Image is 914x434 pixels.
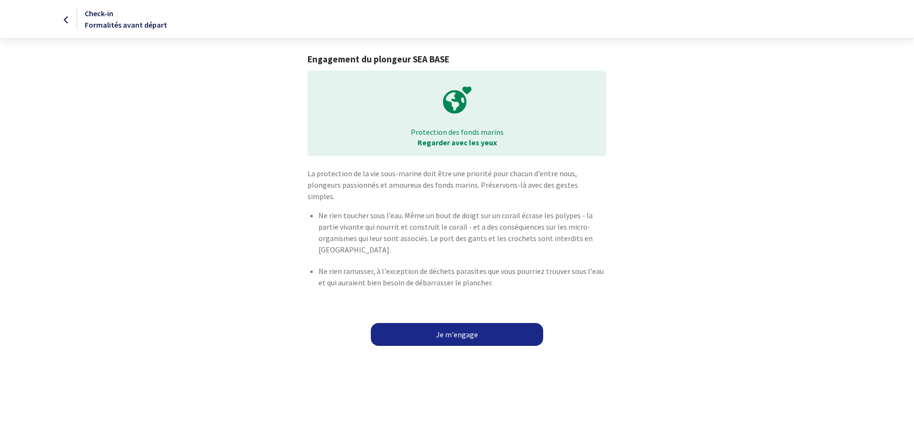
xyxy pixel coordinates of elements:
p: Ne rien toucher sous l’eau. Même un bout de doigt sur un corail écrase les polypes - la partie vi... [318,210,606,255]
p: La protection de la vie sous-marine doit être une priorité pour chacun d'entre nous, plongeurs pa... [308,168,606,202]
strong: Regarder avec les yeux [417,138,497,147]
span: Check-in Formalités avant départ [85,9,167,30]
h1: Engagement du plongeur SEA BASE [308,54,606,65]
p: Ne rien ramasser, à l'exception de déchets parasites que vous pourriez trouver sous l'eau et qui ... [318,265,606,288]
a: Je m'engage [371,323,543,346]
p: Protection des fonds marins [314,127,599,137]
